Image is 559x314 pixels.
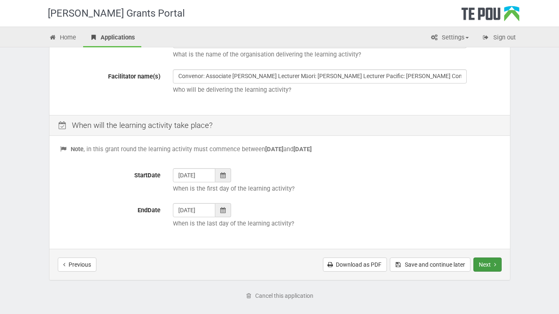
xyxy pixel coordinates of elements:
[58,258,96,272] button: Previous step
[60,145,500,154] p: , in this grant round the learning activity must commence between and
[476,29,522,47] a: Sign out
[461,6,520,27] div: Te Pou Logo
[134,172,160,179] span: StartDate
[390,258,470,272] button: Save and continue later
[173,168,215,182] input: dd/mm/yyyy
[71,145,84,153] b: Note
[108,73,160,80] span: Facilitator name(s)
[240,289,319,303] a: Cancel this application
[265,145,283,153] b: [DATE]
[323,258,387,272] a: Download as PDF
[173,184,500,193] p: When is the first day of the learning activity?
[49,115,510,136] div: When will the learning activity take place?
[173,86,500,94] p: Who will be delivering the learning activity?
[173,203,215,217] input: dd/mm/yyyy
[293,145,312,153] b: [DATE]
[173,219,500,228] p: When is the last day of the learning activity?
[424,29,475,47] a: Settings
[173,50,500,59] p: What is the name of the organisation delivering the learning activity?
[138,206,160,214] span: EndDate
[43,29,83,47] a: Home
[473,258,502,272] button: Next step
[83,29,141,47] a: Applications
